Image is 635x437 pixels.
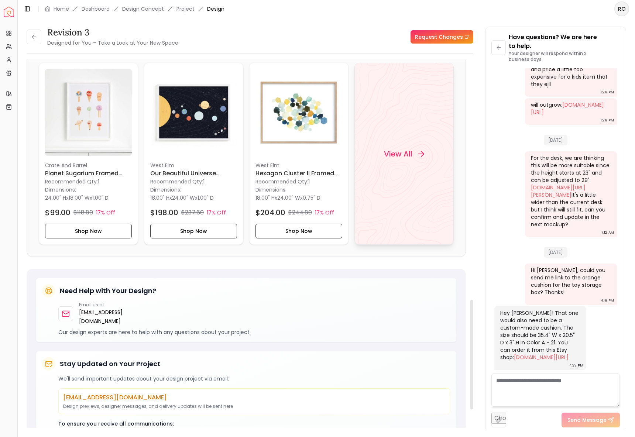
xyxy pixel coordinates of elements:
h6: Planet Sugarium Framed Wall Art [45,169,132,178]
a: [DOMAIN_NAME][URL] [514,354,569,361]
button: Shop Now [45,224,132,238]
p: Dimensions: [255,185,286,194]
div: 11:26 PM [600,89,614,96]
p: [EMAIL_ADDRESS][DOMAIN_NAME] [63,393,446,402]
p: Recommended Qty: 1 [45,178,132,185]
p: To ensure you receive all communications: [58,420,450,427]
a: Home [54,5,69,13]
div: Hi [PERSON_NAME], could you send me link to the orange cushion for the toy storage box? Thanks! [531,266,610,296]
a: Request Changes [411,30,473,44]
a: Project [176,5,195,13]
p: $118.80 [73,208,93,217]
a: Planet Sugarium Framed Wall Art imageCrate And BarrelPlanet Sugarium Framed Wall ArtRecommended Q... [39,63,138,245]
p: $237.60 [181,208,204,217]
span: [DATE] [544,135,567,145]
div: Hey [PERSON_NAME]! That one would also need to be a custom-made cushion. The size should be 35.4"... [500,309,579,361]
p: Email us at [79,302,148,308]
h6: Our Beautiful Universe Framed Wall Art by Minted for [GEOGRAPHIC_DATA] [150,169,237,178]
span: 1.00" D [92,194,109,202]
h3: Revision 3 [47,27,178,38]
p: Our design experts are here to help with any questions about your project. [58,328,450,336]
a: Our Beautiful Universe Framed Wall Art by Minted for West Elm imageWest ElmOur Beautiful Universe... [144,63,243,245]
div: Hexagon Cluster II Framed Wall Art by Minted for West Elm-24"x18" [249,63,349,245]
a: View All [354,63,454,245]
div: 4:18 PM [601,297,614,304]
p: Dimensions: [150,185,181,194]
p: Crate And Barrel [45,162,132,169]
span: 18.00" W [69,194,90,202]
p: Recommended Qty: 1 [255,178,342,185]
p: We'll send important updates about your design project via email: [58,375,450,382]
li: Design Concept [122,5,164,13]
img: Hexagon Cluster II Framed Wall Art by Minted for West Elm-24"x18" image [255,69,342,156]
span: 0.75" D [303,194,320,202]
img: Our Beautiful Universe Framed Wall Art by Minted for West Elm image [150,69,237,156]
button: RO [614,1,629,16]
p: $244.80 [288,208,312,217]
p: 17% Off [315,209,334,216]
p: West Elm [255,162,342,169]
p: x x [45,194,109,202]
small: Designed for You – Take a Look at Your New Space [47,39,178,47]
span: 1.00" D [198,194,214,202]
div: Our Beautiful Universe Framed Wall Art by Minted for West Elm [144,63,243,245]
h4: $204.00 [255,207,285,218]
nav: breadcrumb [45,5,224,13]
div: 7:12 AM [601,229,614,236]
p: x x [150,194,214,202]
h5: Stay Updated on Your Project [60,359,160,369]
button: Shop Now [255,224,342,238]
span: [DATE] [544,247,567,258]
a: Dashboard [82,5,110,13]
a: [EMAIL_ADDRESS][DOMAIN_NAME] [79,308,148,326]
div: 4:33 PM [569,362,583,369]
div: will outgrow: [531,101,610,116]
span: 24.00" W [277,194,300,202]
span: 24.00" W [172,194,195,202]
img: Planet Sugarium Framed Wall Art image [45,69,132,156]
p: Your designer will respond within 2 business days. [509,51,620,62]
div: 11:26 PM [600,117,614,124]
span: 24.00" H [45,194,66,202]
h6: Hexagon Cluster II Framed Wall Art by Minted for West Elm-24"x18" [255,169,342,178]
p: Dimensions: [45,185,76,194]
span: 18.00" H [150,194,169,202]
p: 17% Off [96,209,115,216]
h4: View All [384,149,412,159]
div: This style is good too, but the reviews are shockingly bad and price a little too expensive for a... [531,51,610,88]
p: 17% Off [207,209,226,216]
span: 18.00" H [255,194,275,202]
p: Recommended Qty: 1 [150,178,237,185]
h4: $198.00 [150,207,178,218]
h4: $99.00 [45,207,71,218]
a: [DOMAIN_NAME][URL][PERSON_NAME] [531,184,586,199]
a: Spacejoy [4,7,14,17]
h5: Need Help with Your Design? [60,286,156,296]
p: x x [255,194,320,202]
p: Design previews, designer messages, and delivery updates will be sent here [63,403,446,409]
p: Have questions? We are here to help. [509,33,620,51]
a: Hexagon Cluster II Framed Wall Art by Minted for West Elm-24"x18" imageWest ElmHexagon Cluster II... [249,63,349,245]
p: West Elm [150,162,237,169]
div: For the desk, we are thinking this will be more suitable since the height starts at 23" and can b... [531,154,610,228]
a: [DOMAIN_NAME][URL] [531,101,604,116]
img: Spacejoy Logo [4,7,14,17]
span: Design [207,5,224,13]
div: Planet Sugarium Framed Wall Art [39,63,138,245]
button: Shop Now [150,224,237,238]
span: RO [615,2,628,16]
